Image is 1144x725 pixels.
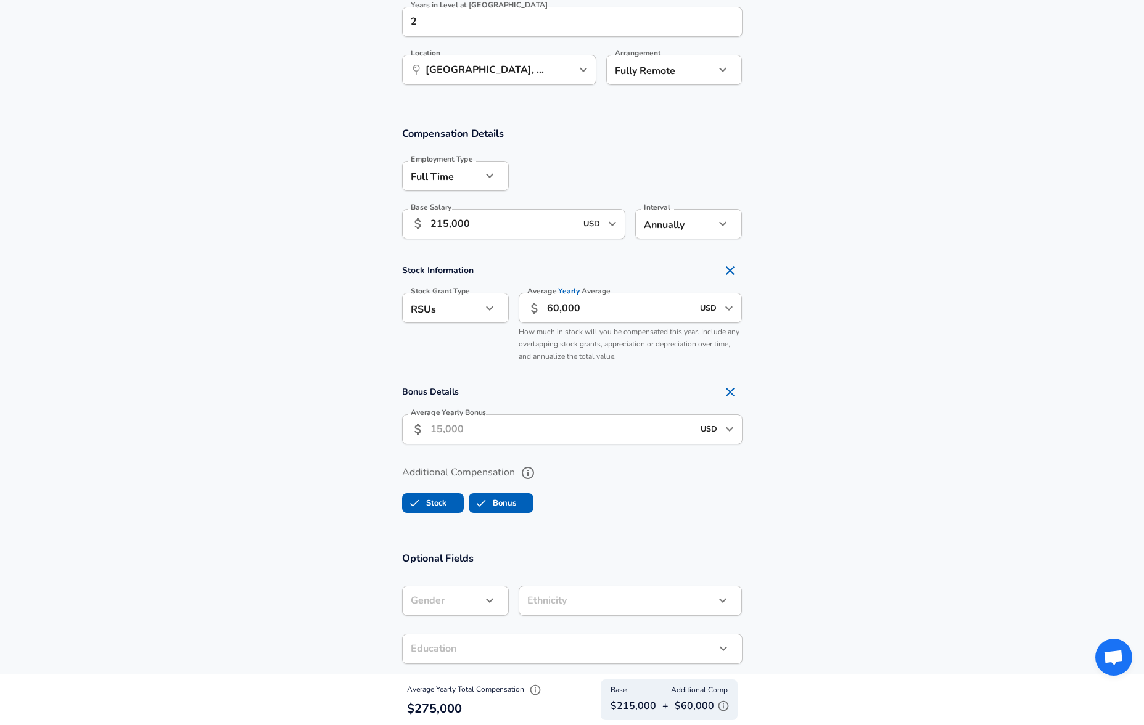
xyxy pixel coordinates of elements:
button: Open [575,61,592,78]
div: Annually [635,209,715,239]
label: Stock Grant Type [411,287,470,295]
p: $215,000 [611,698,656,713]
label: Base Salary [411,203,451,211]
label: Arrangement [615,49,660,57]
button: Remove Section [718,258,743,283]
span: Base [611,684,627,697]
input: USD [697,420,722,439]
span: Yearly [558,286,580,297]
button: help [517,462,538,483]
span: Stock [403,491,426,515]
input: USD [696,298,721,317]
button: Open [721,420,738,438]
label: Years in Level at [GEOGRAPHIC_DATA] [411,1,548,9]
button: Remove Section [718,380,743,404]
label: Average Average [527,287,611,295]
div: Fully Remote [606,55,697,85]
h3: Optional Fields [402,551,743,565]
label: Average Yearly Bonus [411,409,486,416]
button: Explain Total Compensation [526,681,545,699]
button: Explain Additional Compensation [714,697,733,715]
label: Stock [403,491,446,515]
input: 100,000 [430,209,577,239]
button: Open [720,300,738,317]
button: StockStock [402,493,464,513]
input: 40,000 [547,293,693,323]
label: Location [411,49,440,57]
p: + [662,698,669,713]
span: Additional Comp [671,684,728,697]
input: USD [580,215,604,234]
label: Additional Compensation [402,462,743,483]
button: BonusBonus [469,493,533,513]
p: $60,000 [675,697,733,715]
div: Full Time [402,161,482,191]
button: Open [604,215,621,232]
span: How much in stock will you be compensated this year. Include any overlapping stock grants, apprec... [519,327,739,361]
span: Average Yearly Total Compensation [407,684,545,694]
label: Interval [644,203,670,211]
span: Bonus [469,491,493,515]
label: Bonus [469,491,516,515]
h4: Bonus Details [402,380,743,404]
div: RSUs [402,293,482,323]
div: Open chat [1095,639,1132,676]
input: 15,000 [430,414,693,444]
h4: Stock Information [402,258,743,283]
h3: Compensation Details [402,126,743,141]
label: Employment Type [411,155,473,163]
input: 1 [402,7,715,37]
